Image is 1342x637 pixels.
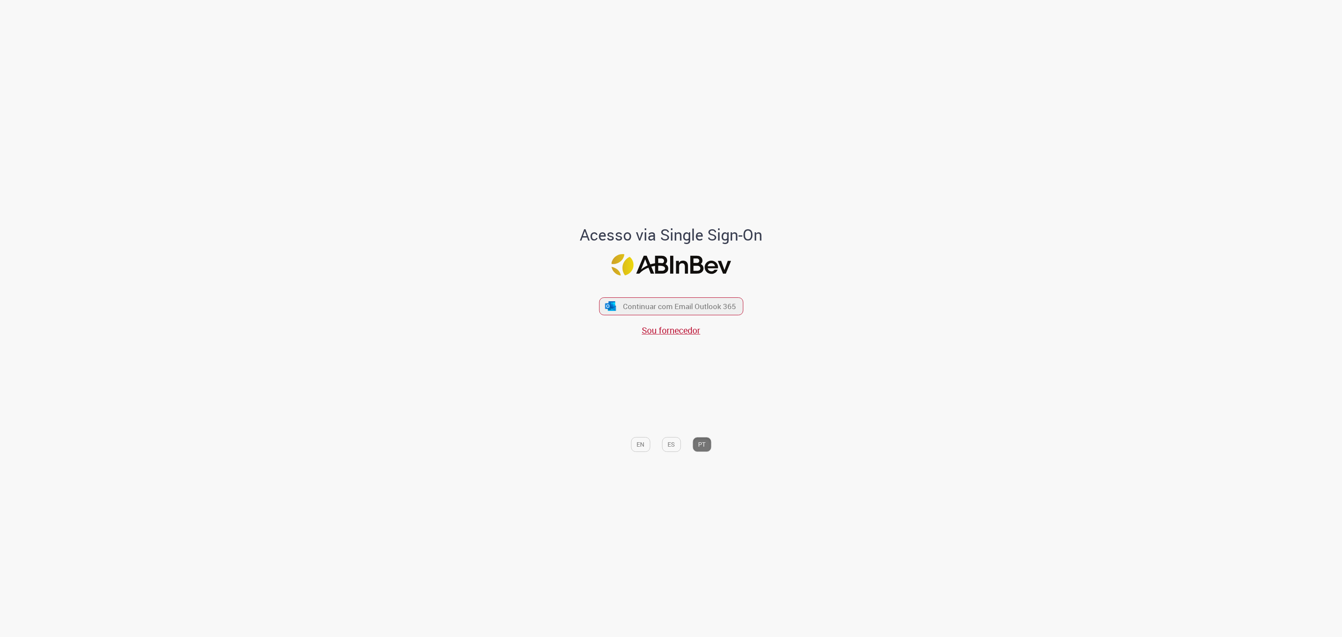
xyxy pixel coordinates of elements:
[623,301,736,311] span: Continuar com Email Outlook 365
[605,301,617,310] img: ícone Azure/Microsoft 360
[631,437,650,452] button: EN
[642,324,700,336] a: Sou fornecedor
[599,297,743,315] button: ícone Azure/Microsoft 360 Continuar com Email Outlook 365
[662,437,681,452] button: ES
[692,437,711,452] button: PT
[550,226,792,244] h1: Acesso via Single Sign-On
[611,254,731,275] img: Logo ABInBev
